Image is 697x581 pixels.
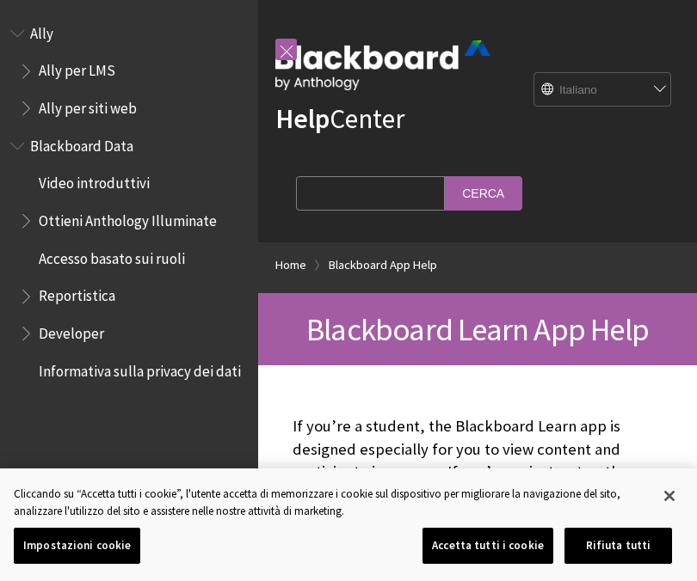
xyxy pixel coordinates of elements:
[39,244,185,267] span: Accesso basato sui ruoli
[275,40,490,90] img: Blackboard by Anthology
[534,73,672,107] select: Site Language Selector
[275,101,330,136] strong: Help
[275,254,306,276] a: Home
[39,169,150,193] span: Video introduttivi
[30,19,53,42] span: Ally
[10,19,248,123] nav: Book outline for Anthology Ally Help
[39,206,217,229] span: Ottieni Anthology Illuminate
[14,486,649,519] div: Cliccando su “Accetta tutti i cookie”, l'utente accetta di memorizzare i cookie sul dispositivo p...
[14,528,140,564] button: Impostazioni cookie
[39,357,241,380] span: Informativa sulla privacy dei dati
[445,176,522,210] input: Cerca
[30,131,133,155] span: Blackboard Data
[39,57,115,80] span: Ally per LMS
[39,94,137,117] span: Ally per siti web
[39,282,115,305] span: Reportistica
[306,309,649,349] span: Blackboard Learn App Help
[423,528,553,564] button: Accetta tutti i cookie
[275,101,404,136] a: HelpCenter
[329,254,437,276] a: Blackboard App Help
[293,415,663,550] p: If you’re a student, the Blackboard Learn app is designed especially for you to view content and ...
[39,319,104,342] span: Developer
[651,477,688,515] button: Chiudi
[10,131,248,386] nav: Book outline for Anthology Illuminate
[564,528,672,564] button: Rifiuta tutti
